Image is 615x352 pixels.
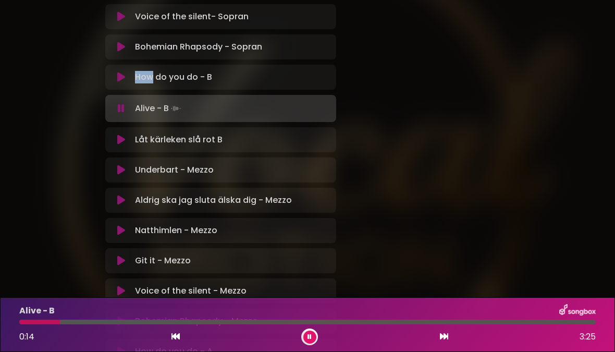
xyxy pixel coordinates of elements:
[135,41,262,53] p: Bohemian Rhapsody - Sopran
[580,331,596,343] span: 3:25
[559,304,596,318] img: songbox-logo-white.png
[135,101,183,116] p: Alive - B
[135,224,217,237] p: Natthimlen - Mezzo
[135,194,292,207] p: Aldrig ska jag sluta älska dig - Mezzo
[135,164,214,176] p: Underbart - Mezzo
[19,305,55,317] p: Alive - B
[135,10,249,23] p: Voice of the silent- Sopran
[169,101,183,116] img: waveform4.gif
[19,331,34,343] span: 0:14
[135,285,247,297] p: Voice of the silent - Mezzo
[135,133,223,146] p: Låt kärleken slå rot B
[135,254,191,267] p: Git it - Mezzo
[135,71,212,83] p: How do you do - B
